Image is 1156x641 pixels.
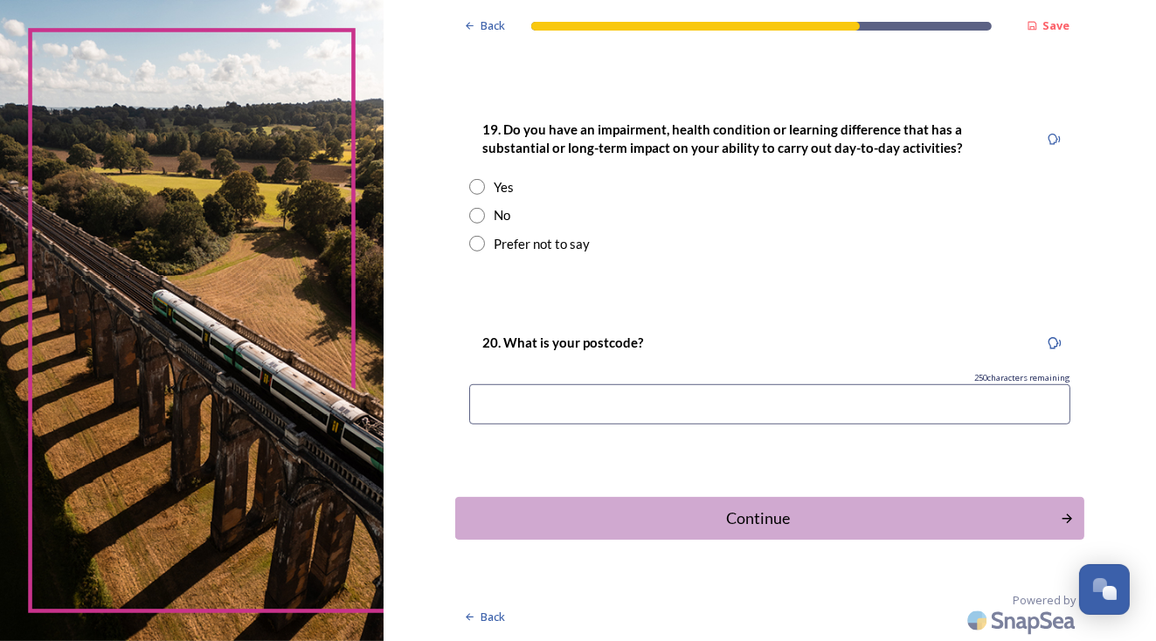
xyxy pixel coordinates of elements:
div: Yes [494,177,514,197]
img: SnapSea Logo [962,600,1084,641]
strong: 19. Do you have an impairment, health condition or learning difference that has a substantial or ... [482,121,965,155]
div: Continue [465,507,1051,530]
span: Powered by [1013,592,1076,609]
strong: 20. What is your postcode? [482,334,643,350]
span: Back [481,609,505,625]
div: No [494,205,510,225]
span: Back [481,17,505,34]
div: Prefer not to say [494,234,590,254]
strong: Save [1043,17,1070,33]
button: Open Chat [1079,564,1130,615]
button: Continue [455,497,1084,540]
span: 250 characters remaining [974,372,1070,384]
